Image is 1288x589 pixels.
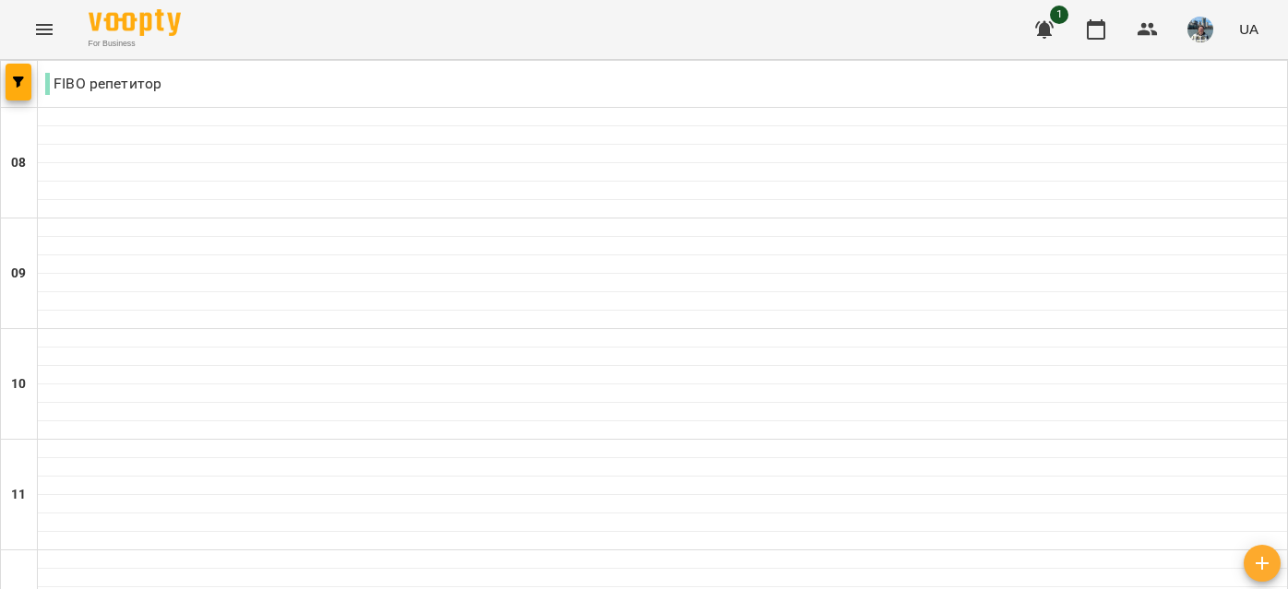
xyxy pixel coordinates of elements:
[1187,17,1213,42] img: 1e8d23b577010bf0f155fdae1a4212a8.jpg
[89,38,181,50] span: For Business
[1239,19,1258,39] span: UA
[1232,12,1266,46] button: UA
[11,153,26,173] h6: 08
[22,7,66,52] button: Menu
[45,73,161,95] p: FIBO репетитор
[1050,6,1068,24] span: 1
[11,264,26,284] h6: 09
[1244,545,1281,582] button: Створити урок
[11,374,26,395] h6: 10
[11,485,26,505] h6: 11
[89,9,181,36] img: Voopty Logo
